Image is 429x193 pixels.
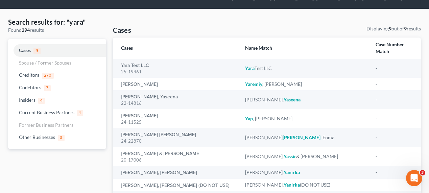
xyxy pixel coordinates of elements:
span: Other Businesses [19,134,55,140]
div: [PERSON_NAME], (DO NOT USE) [245,182,365,188]
div: Test LLC [245,65,365,72]
div: [PERSON_NAME], & [PERSON_NAME] [245,153,365,160]
a: [PERSON_NAME], Yaseena [121,95,178,99]
a: Other Businesses3 [8,131,106,144]
div: 22-14816 [121,100,234,106]
div: - [376,81,413,88]
div: , [PERSON_NAME] [245,81,365,88]
span: Codebtors [19,85,41,90]
span: Spouse / Former Spouses [19,60,71,66]
a: [PERSON_NAME] & [PERSON_NAME] [121,151,200,156]
div: Found results [8,27,106,33]
a: Yara Test LLC [121,63,149,68]
em: Yassir [284,153,296,159]
span: 1 [77,110,83,116]
em: Yara [245,65,255,71]
span: Creditors [19,72,39,78]
div: 20-17006 [121,157,234,163]
div: 24-11525 [121,119,234,125]
div: - [376,153,413,160]
em: [PERSON_NAME] [283,135,320,140]
em: Yanirka [284,169,300,175]
th: Name Match [240,38,370,59]
div: - [376,134,413,141]
a: [PERSON_NAME] [PERSON_NAME] [121,132,196,137]
div: 25-19461 [121,69,234,75]
span: 7 [44,85,51,91]
a: Former Business Partners [8,119,106,131]
span: Current Business Partners [19,110,74,115]
span: Former Business Partners [19,122,73,128]
h4: Search results for: "yara" [8,17,106,27]
em: Yaseena [284,97,301,102]
a: [PERSON_NAME], [PERSON_NAME] [121,170,197,175]
a: Insiders4 [8,94,106,106]
span: 270 [42,73,54,79]
a: Creditors270 [8,69,106,81]
span: 4 [38,98,45,104]
span: 3 [58,135,65,141]
div: - [376,65,413,72]
strong: 294 [22,27,30,33]
span: Cases [19,47,31,53]
strong: 9 [389,26,391,31]
iframe: Intercom live chat [406,170,422,186]
a: Cases9 [8,44,106,57]
div: - [376,115,413,122]
h4: Cases [113,25,131,35]
span: 9 [33,48,41,54]
span: 3 [420,170,425,175]
div: 24-22870 [121,138,234,144]
a: Spouse / Former Spouses [8,57,106,69]
th: Cases [113,38,240,59]
div: [PERSON_NAME] , Enma [245,134,365,141]
div: [PERSON_NAME], [245,96,365,103]
div: - [376,96,413,103]
a: Current Business Partners1 [8,106,106,119]
em: Yanirka [284,182,300,188]
strong: 9 [404,26,407,31]
span: Insiders [19,97,35,103]
div: [PERSON_NAME], [245,169,365,176]
em: Yap [245,116,253,121]
div: - [376,182,413,188]
a: [PERSON_NAME], [PERSON_NAME] (DO NOT USE) [121,183,230,188]
th: Case Number Match [370,38,421,59]
a: [PERSON_NAME] [121,114,158,118]
a: [PERSON_NAME] [121,82,158,87]
em: Yaremiy [245,81,262,87]
div: , [PERSON_NAME] [245,115,365,122]
div: - [376,169,413,176]
div: Displaying out of results [366,25,421,32]
a: Codebtors7 [8,81,106,94]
